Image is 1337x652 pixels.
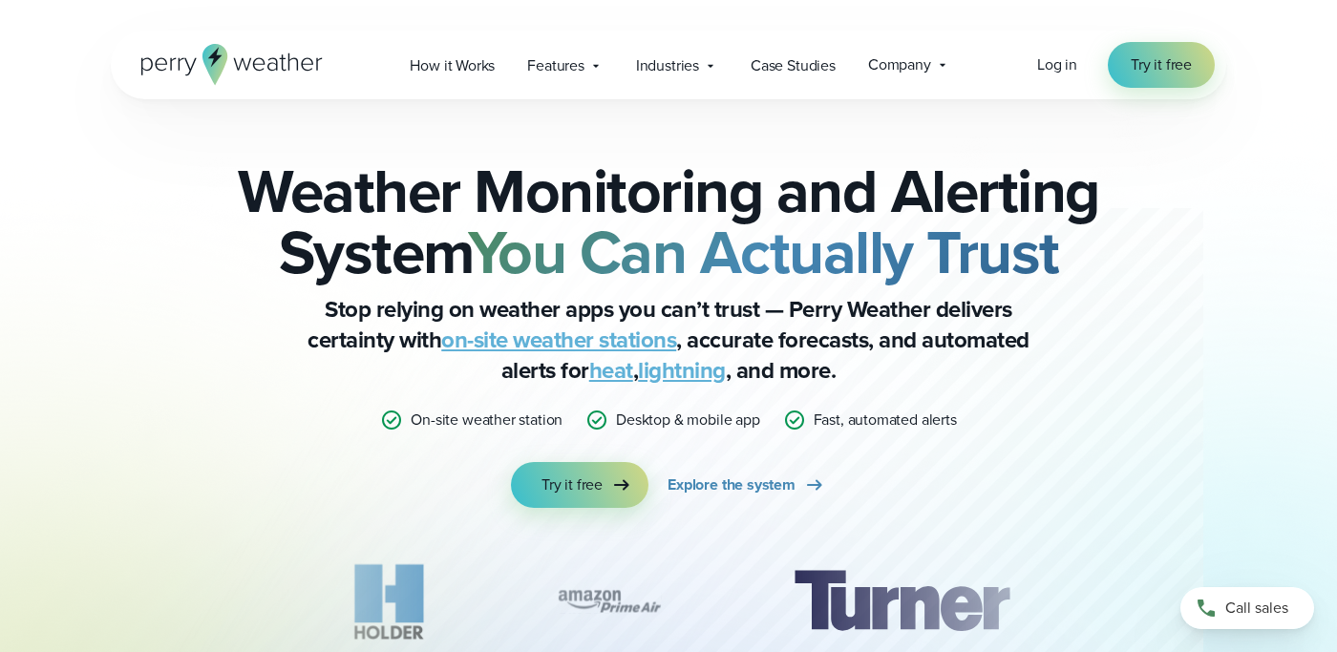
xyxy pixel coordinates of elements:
a: heat [589,353,633,388]
p: Stop relying on weather apps you can’t trust — Perry Weather delivers certainty with , accurate f... [286,294,1050,386]
img: Amazon-Air-logo.svg [544,554,674,649]
strong: You Can Actually Trust [468,207,1059,297]
span: Log in [1037,53,1077,75]
span: Call sales [1225,597,1288,620]
img: Holder.svg [328,554,453,649]
span: How it Works [410,54,495,77]
span: Try it free [541,473,603,496]
img: NASA.svg [1129,554,1263,649]
a: Call sales [1180,587,1314,629]
a: Log in [1037,53,1077,76]
h2: Weather Monitoring and Alerting System [206,160,1131,283]
span: Explore the system [668,473,796,496]
a: How it Works [393,46,511,85]
span: Case Studies [751,54,836,77]
a: lightning [638,353,726,388]
a: Try it free [511,462,648,508]
img: Turner-Construction_1.svg [766,554,1037,649]
p: Fast, automated alerts [814,409,957,431]
span: Features [527,54,584,77]
span: Company [868,53,931,76]
p: Desktop & mobile app [616,409,759,431]
div: 11 of 12 [328,554,453,649]
span: Industries [636,54,699,77]
a: Try it free [1108,42,1215,88]
div: 2 of 12 [1129,554,1263,649]
a: on-site weather stations [441,323,676,357]
div: 1 of 12 [766,554,1037,649]
div: 12 of 12 [544,554,674,649]
a: Explore the system [668,462,826,508]
span: Try it free [1131,53,1192,76]
p: On-site weather station [411,409,562,431]
a: Case Studies [734,46,852,85]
